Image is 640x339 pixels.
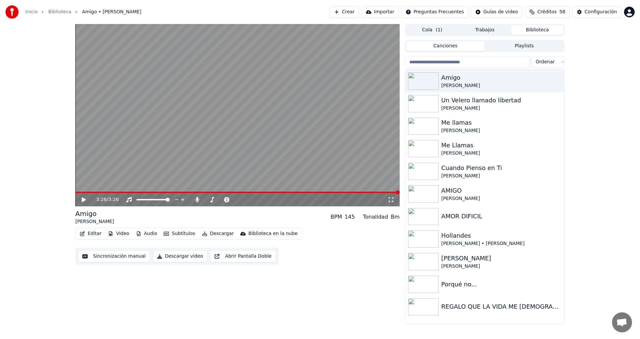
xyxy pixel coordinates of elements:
[441,163,562,173] div: Cuando Pienso en Ti
[248,230,298,237] div: Biblioteca en la nube
[441,127,562,134] div: [PERSON_NAME]
[441,173,562,179] div: [PERSON_NAME]
[441,82,562,89] div: [PERSON_NAME]
[25,9,38,15] a: Inicio
[161,229,198,238] button: Subtítulos
[441,96,562,105] div: Un Velero llamado libertad
[108,196,119,203] span: 3:26
[82,9,141,15] span: Amigo • [PERSON_NAME]
[441,212,562,221] div: AMOR DIFICIL
[441,240,562,247] div: [PERSON_NAME] • [PERSON_NAME]
[401,6,468,18] button: Preguntas Frecuentes
[441,263,562,270] div: [PERSON_NAME]
[441,150,562,157] div: [PERSON_NAME]
[153,250,207,262] button: Descargar video
[105,229,132,238] button: Video
[391,213,400,221] div: Bm
[485,41,564,51] button: Playlists
[612,312,632,332] div: Chat abierto
[96,196,112,203] div: /
[406,25,459,35] button: Cola
[362,6,399,18] button: Importar
[199,229,237,238] button: Descargar
[459,25,511,35] button: Trabajos
[441,186,562,195] div: AMIGO
[585,9,617,15] div: Configuración
[345,213,355,221] div: 145
[441,141,562,150] div: Me Llamas
[441,118,562,127] div: Me llamas
[441,302,562,311] div: REGALO QUE LA VIDA ME [DEMOGRAPHIC_DATA]
[441,105,562,112] div: [PERSON_NAME]
[525,6,570,18] button: Créditos58
[48,9,71,15] a: Biblioteca
[25,9,141,15] nav: breadcrumb
[75,218,114,225] div: [PERSON_NAME]
[77,229,104,238] button: Editar
[441,280,562,289] div: Porqué no...
[330,6,359,18] button: Crear
[5,5,19,19] img: youka
[210,250,276,262] button: Abrir Pantalla Doble
[511,25,564,35] button: Biblioteca
[78,250,150,262] button: Sincronización manual
[536,59,555,65] span: Ordenar
[436,27,442,33] span: ( 1 )
[75,209,114,218] div: Amigo
[133,229,160,238] button: Audio
[441,195,562,202] div: [PERSON_NAME]
[441,231,562,240] div: Hollandes
[559,9,565,15] span: 58
[441,73,562,82] div: Amigo
[471,6,522,18] button: Guías de video
[572,6,621,18] button: Configuración
[363,213,388,221] div: Tonalidad
[406,41,485,51] button: Canciones
[441,254,562,263] div: [PERSON_NAME]
[96,196,107,203] span: 3:26
[331,213,342,221] div: BPM
[537,9,557,15] span: Créditos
